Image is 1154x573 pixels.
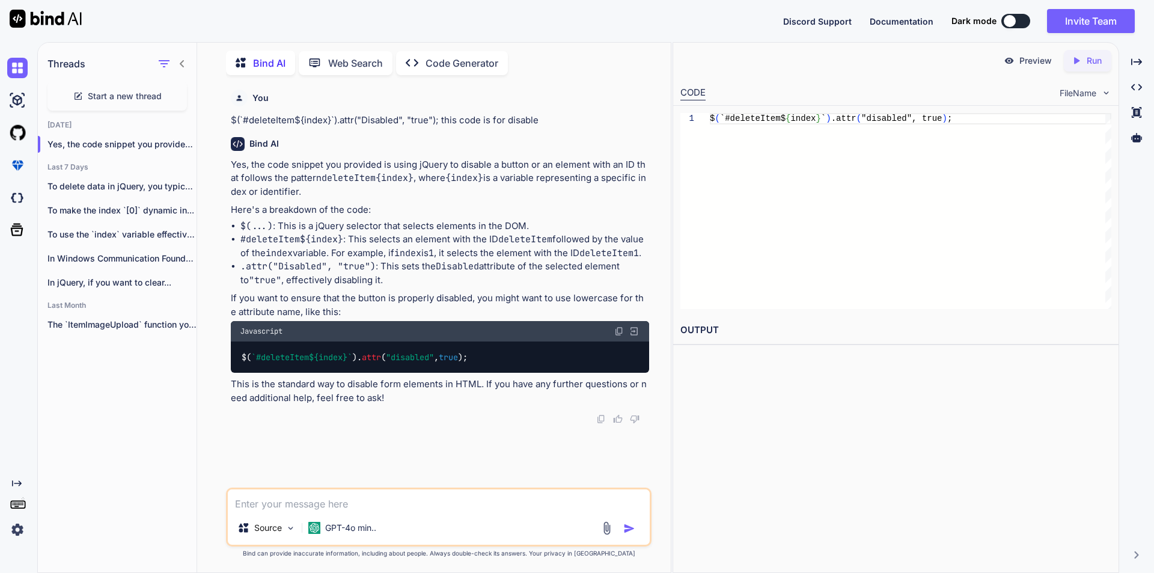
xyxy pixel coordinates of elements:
span: ) [826,114,831,123]
li: : This is a jQuery selector that selects elements in the DOM. [240,219,649,233]
p: GPT-4o min.. [325,522,376,534]
img: premium [7,155,28,176]
h2: Last Month [38,301,197,310]
span: `#deleteItem ` [251,352,352,363]
code: deleteItem1 [579,247,639,259]
span: { [786,114,790,123]
span: ` [821,114,826,123]
div: CODE [680,86,706,100]
img: dislike [630,414,640,424]
code: index [394,247,421,259]
code: 1 [429,247,434,259]
img: like [613,414,623,424]
code: index [266,247,293,259]
span: ( [856,114,861,123]
img: settings [7,519,28,540]
span: "disabled", true [861,114,942,123]
h6: You [252,92,269,104]
p: Here's a breakdown of the code: [231,203,649,217]
p: Code Generator [426,56,498,70]
code: {index} [445,172,483,184]
code: #deleteItem${index} [240,233,343,245]
img: preview [1004,55,1015,66]
span: ) [942,114,947,123]
img: icon [623,522,635,535]
h2: [DATE] [38,120,197,130]
span: Documentation [870,16,933,26]
span: attr [362,352,381,363]
button: Invite Team [1047,9,1135,33]
span: FileName [1060,87,1096,99]
span: `#deleteItem$ [719,114,785,123]
span: } [816,114,820,123]
button: Discord Support [783,15,852,28]
h6: Bind AI [249,138,279,150]
img: Pick Models [285,523,296,533]
img: copy [614,326,624,336]
p: $(`#deleteItem${index}`).attr("Disabled", "true"); this code is for disable [231,114,649,127]
h2: Last 7 Days [38,162,197,172]
button: Documentation [870,15,933,28]
p: Preview [1019,55,1052,67]
p: Run [1087,55,1102,67]
p: To delete data in jQuery, you typically... [47,180,197,192]
li: : This selects an element with the ID followed by the value of the variable. For example, if is ,... [240,233,649,260]
span: ; [947,114,952,123]
code: Disabled [436,260,479,272]
div: 1 [680,113,694,124]
span: .attr [831,114,856,123]
p: In jQuery, if you want to clear... [47,277,197,289]
code: .attr("Disabled", "true") [240,260,376,272]
span: Discord Support [783,16,852,26]
p: Source [254,522,282,534]
img: chevron down [1101,88,1111,98]
p: In Windows Communication Foundation (WCF), not all... [47,253,197,265]
span: ( [715,114,719,123]
img: Bind AI [10,10,82,28]
span: ${index} [309,352,347,363]
code: deleteItem{index} [322,172,414,184]
img: copy [596,414,606,424]
p: To make the index `[0]` dynamic in... [47,204,197,216]
span: index [790,114,816,123]
p: Web Search [328,56,383,70]
p: Yes, the code snippet you provided is us... [47,138,197,150]
img: darkCloudIdeIcon [7,188,28,208]
img: chat [7,58,28,78]
span: true [439,352,458,363]
p: This is the standard way to disable form elements in HTML. If you have any further questions or n... [231,378,649,405]
li: : This sets the attribute of the selected element to , effectively disabling it. [240,260,649,287]
h2: OUTPUT [673,316,1119,345]
img: attachment [600,521,614,535]
img: ai-studio [7,90,28,111]
p: Bind can provide inaccurate information, including about people. Always double-check its answers.... [226,549,652,558]
span: Dark mode [951,15,997,27]
p: If you want to ensure that the button is properly disabled, you might want to use lowercase for t... [231,292,649,319]
span: Start a new thread [88,90,162,102]
code: $( ). ( , ); [240,351,468,364]
p: To use the `index` variable effectively, it... [47,228,197,241]
code: deleteItem [498,233,552,245]
img: GPT-4o mini [308,522,320,534]
code: "true" [249,274,281,286]
span: Javascript [240,326,282,336]
code: $(...) [240,220,273,232]
h1: Threads [47,57,85,71]
p: The `ItemImageUpload` function you've provided is designed... [47,319,197,331]
span: $ [710,114,715,123]
span: "disabled" [386,352,434,363]
p: Yes, the code snippet you provided is using jQuery to disable a button or an element with an ID t... [231,158,649,199]
p: Bind AI [253,56,285,70]
img: githubLight [7,123,28,143]
img: Open in Browser [629,326,640,337]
